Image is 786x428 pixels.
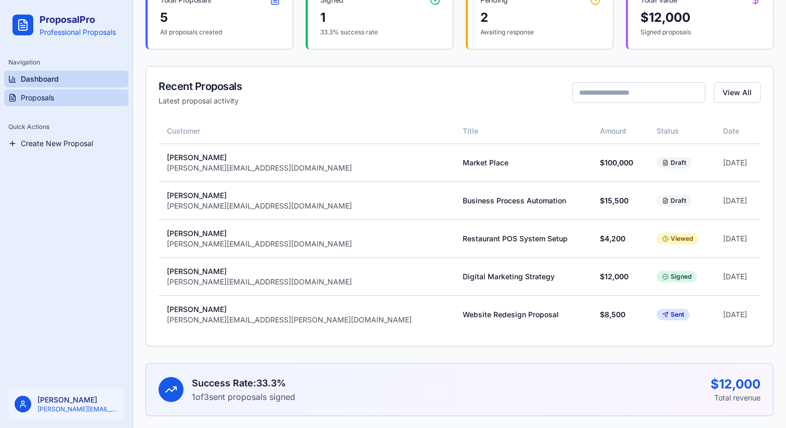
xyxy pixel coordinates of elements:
td: $ 100,000 [592,144,648,181]
div: Recent Proposals [159,79,242,94]
a: View All [714,82,761,103]
div: Viewed [657,233,699,244]
td: Restaurant POS System Setup [454,219,592,257]
td: Market Place [454,144,592,181]
div: [PERSON_NAME][EMAIL_ADDRESS][DOMAIN_NAME] [167,163,446,173]
p: All proposals created [160,28,280,36]
span: Proposals [21,93,54,103]
h3: Success Rate: 33.3 % [192,376,295,391]
th: Status [648,119,715,144]
div: Navigation [4,54,128,71]
a: Create New Proposal [4,135,128,152]
p: [PERSON_NAME] [37,395,118,405]
div: [PERSON_NAME] [167,304,446,315]
div: [PERSON_NAME][EMAIL_ADDRESS][DOMAIN_NAME] [167,239,446,249]
span: Create New Proposal [21,138,93,149]
a: Dashboard [4,71,128,87]
div: Draft [657,195,692,206]
div: [PERSON_NAME] [167,190,446,201]
th: Customer [159,119,454,144]
h2: ProposalPro [40,12,116,27]
div: Quick Actions [4,119,128,135]
div: 1 [320,9,440,26]
td: $ 8,500 [592,295,648,333]
td: $ 12,000 [592,257,648,295]
div: 5 [160,9,280,26]
td: Business Process Automation [454,181,592,219]
p: Total revenue [711,393,761,403]
div: $ 12,000 [711,376,761,393]
div: [PERSON_NAME][EMAIL_ADDRESS][DOMAIN_NAME] [167,201,446,211]
p: Signed proposals [640,28,761,36]
th: Amount [592,119,648,144]
td: Digital Marketing Strategy [454,257,592,295]
p: 33.3 % success rate [320,28,440,36]
div: 2 [480,9,600,26]
div: [PERSON_NAME][EMAIL_ADDRESS][PERSON_NAME][DOMAIN_NAME] [167,315,446,325]
p: Professional Proposals [40,27,116,37]
span: Dashboard [21,74,59,84]
a: Proposals [4,89,128,106]
th: Date [715,119,761,144]
td: [DATE] [715,181,761,219]
p: [PERSON_NAME][EMAIL_ADDRESS][DOMAIN_NAME] [37,405,118,413]
td: [DATE] [715,257,761,295]
div: Signed [657,271,697,282]
div: [PERSON_NAME][EMAIL_ADDRESS][DOMAIN_NAME] [167,277,446,287]
div: Sent [657,309,690,320]
p: 1 of 3 sent proposals signed [192,391,295,403]
td: Website Redesign Proposal [454,295,592,333]
th: Title [454,119,592,144]
p: Latest proposal activity [159,96,242,106]
td: [DATE] [715,295,761,333]
td: [DATE] [715,144,761,181]
td: $ 4,200 [592,219,648,257]
div: $ 12,000 [640,9,761,26]
p: Awaiting response [480,28,600,36]
td: $ 15,500 [592,181,648,219]
td: [DATE] [715,219,761,257]
div: [PERSON_NAME] [167,266,446,277]
div: Draft [657,157,692,168]
div: [PERSON_NAME] [167,228,446,239]
div: [PERSON_NAME] [167,152,446,163]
